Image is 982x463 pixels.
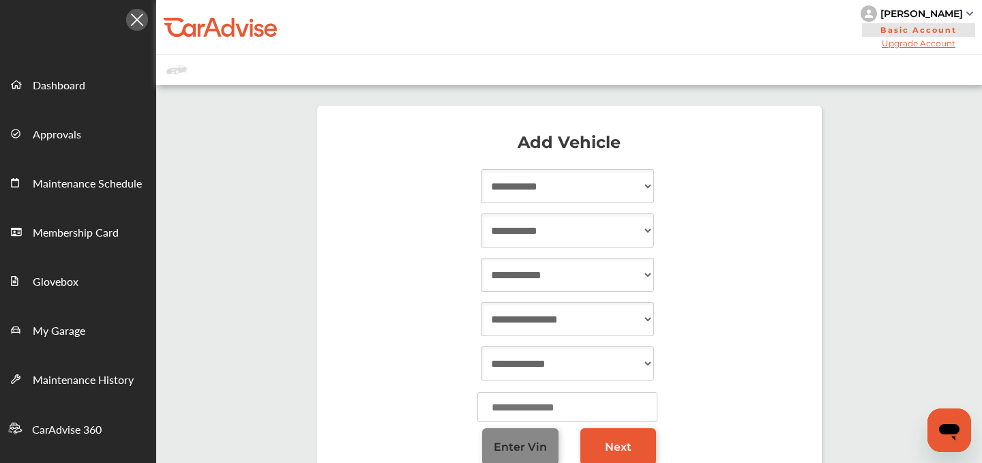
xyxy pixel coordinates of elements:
[927,408,971,452] iframe: Button to launch messaging window
[33,77,85,95] span: Dashboard
[861,5,877,22] img: knH8PDtVvWoAbQRylUukY18CTiRevjo20fAtgn5MLBQj4uumYvk2MzTtcAIzfGAtb1XOLVMAvhLuqoNAbL4reqehy0jehNKdM...
[32,421,102,439] span: CarAdvise 360
[126,9,148,31] img: Icon.5fd9dcc7.svg
[494,440,547,453] span: Enter Vin
[1,108,155,158] a: Approvals
[33,323,85,340] span: My Garage
[33,273,78,291] span: Glovebox
[1,207,155,256] a: Membership Card
[33,372,134,389] span: Maintenance History
[331,136,808,149] p: Add Vehicle
[33,224,119,242] span: Membership Card
[33,126,81,144] span: Approvals
[966,12,973,16] img: sCxJUJ+qAmfqhQGDUl18vwLg4ZYJ6CxN7XmbOMBAAAAAElFTkSuQmCC
[1,158,155,207] a: Maintenance Schedule
[1,354,155,403] a: Maintenance History
[1,256,155,305] a: Glovebox
[1,59,155,108] a: Dashboard
[861,38,977,48] span: Upgrade Account
[166,61,187,78] img: placeholder_car.fcab19be.svg
[862,23,975,37] span: Basic Account
[880,8,963,20] div: [PERSON_NAME]
[1,305,155,354] a: My Garage
[33,175,142,193] span: Maintenance Schedule
[605,440,631,453] span: Next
